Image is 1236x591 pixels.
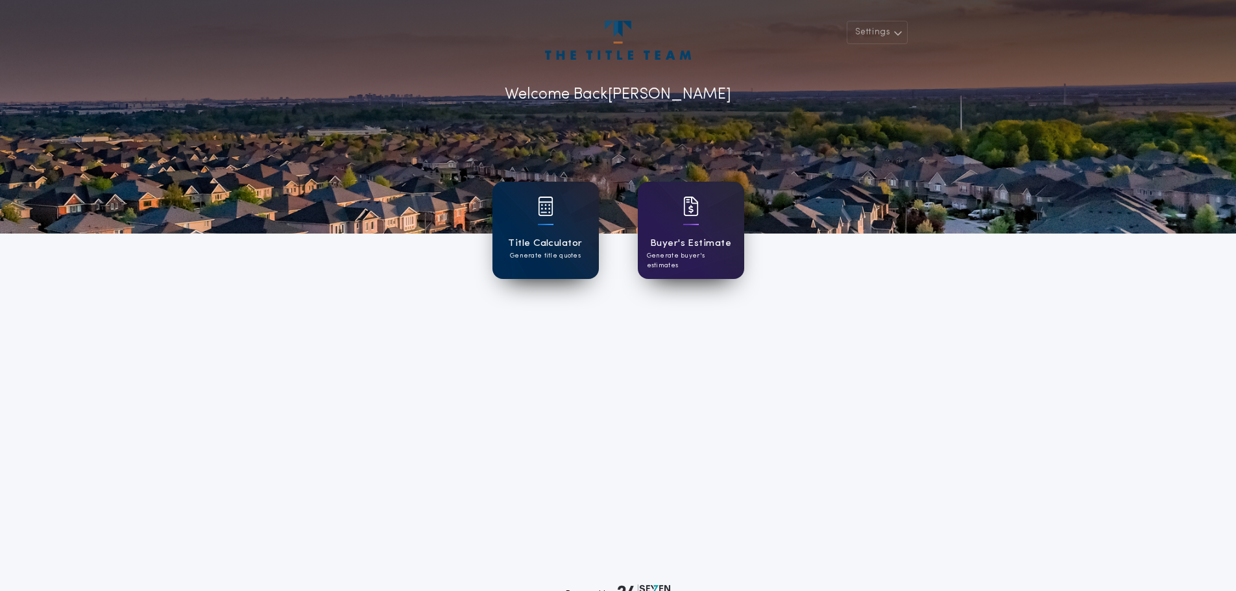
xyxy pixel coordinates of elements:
img: account-logo [545,21,690,60]
h1: Buyer's Estimate [650,236,731,251]
h1: Title Calculator [508,236,582,251]
p: Generate buyer's estimates [647,251,735,271]
p: Generate title quotes [510,251,581,261]
img: card icon [683,197,699,216]
a: card iconTitle CalculatorGenerate title quotes [492,182,599,279]
a: card iconBuyer's EstimateGenerate buyer's estimates [638,182,744,279]
button: Settings [847,21,908,44]
p: Welcome Back [PERSON_NAME] [505,83,731,106]
img: card icon [538,197,553,216]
